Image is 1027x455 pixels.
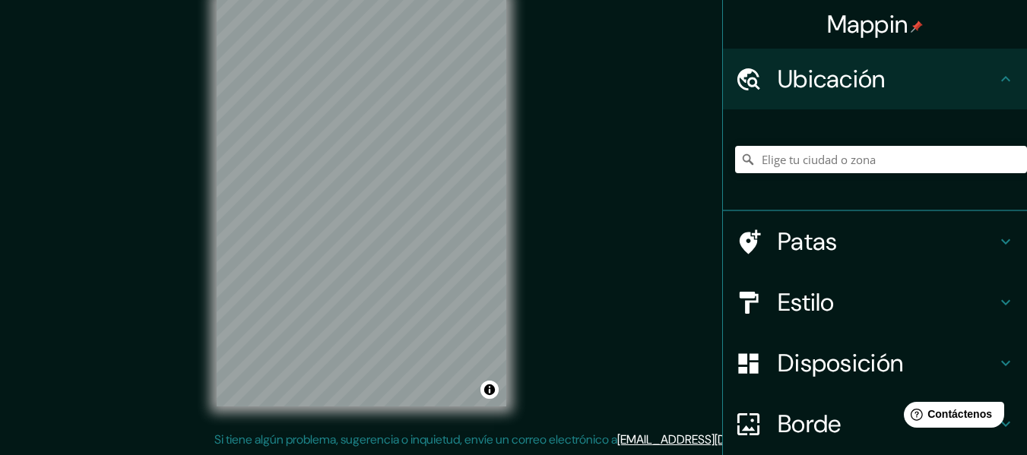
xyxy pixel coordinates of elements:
[723,393,1027,454] div: Borde
[723,333,1027,393] div: Disposición
[723,211,1027,272] div: Patas
[723,49,1027,109] div: Ubicación
[735,146,1027,173] input: Elige tu ciudad o zona
[827,8,908,40] font: Mappin
[723,272,1027,333] div: Estilo
[480,381,499,399] button: Activar o desactivar atribución
[892,396,1010,438] iframe: Lanzador de widgets de ayuda
[214,431,617,447] font: Si tiene algún problema, sugerencia o inquietud, envíe un correo electrónico a
[778,408,842,440] font: Borde
[778,286,835,318] font: Estilo
[911,21,923,33] img: pin-icon.png
[778,347,903,379] font: Disposición
[778,63,886,95] font: Ubicación
[617,431,805,447] a: [EMAIL_ADDRESS][DOMAIN_NAME]
[778,226,838,258] font: Patas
